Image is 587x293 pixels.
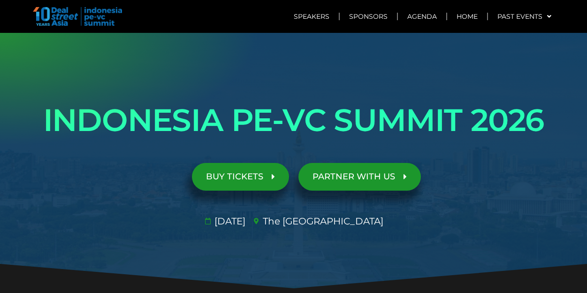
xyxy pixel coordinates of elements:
a: Sponsors [340,6,397,27]
span: PARTNER WITH US [313,172,395,181]
a: Past Events [488,6,561,27]
a: PARTNER WITH US [298,163,421,191]
span: BUY TICKETS [206,172,263,181]
a: Agenda [398,6,446,27]
span: The [GEOGRAPHIC_DATA]​ [260,214,383,228]
span: [DATE]​ [212,214,245,228]
a: BUY TICKETS [192,163,289,191]
a: Home [447,6,487,27]
a: Speakers [284,6,339,27]
h1: INDONESIA PE-VC SUMMIT 2026 [31,94,557,146]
